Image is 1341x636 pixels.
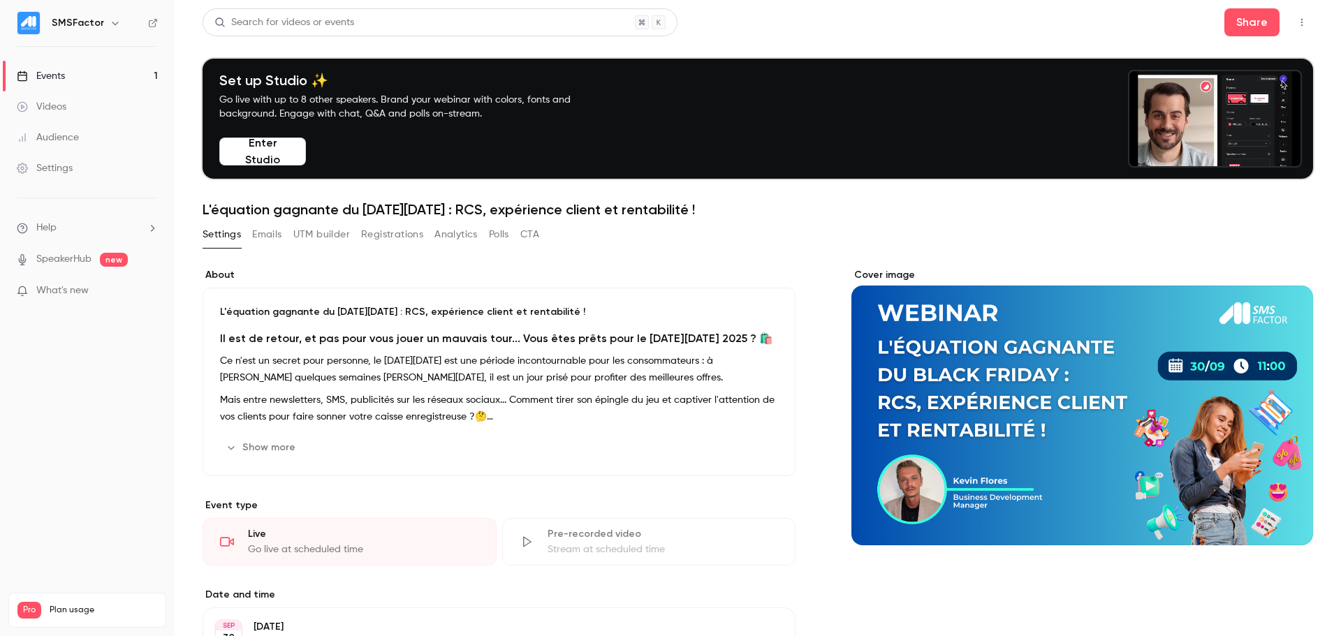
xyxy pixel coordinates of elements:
div: Pre-recorded videoStream at scheduled time [502,518,796,565]
strong: 🤔 [475,412,493,422]
button: Settings [203,223,241,246]
div: Stream at scheduled time [548,542,779,556]
button: CTA [520,223,539,246]
span: Help [36,221,57,235]
h4: Set up Studio ✨ [219,72,603,89]
label: Date and time [203,588,796,602]
button: Emails [252,223,281,246]
button: Enter Studio [219,138,306,165]
div: Events [17,69,65,83]
img: SMSFactor [17,12,40,34]
button: Registrations [361,223,423,246]
section: Cover image [851,268,1313,545]
button: UTM builder [293,223,350,246]
div: Audience [17,131,79,145]
div: Search for videos or events [214,15,354,30]
button: Show more [220,436,304,459]
div: Settings [17,161,73,175]
div: SEP [216,621,241,630]
span: Pro [17,602,41,619]
h1: L'équation gagnante du [DATE][DATE] : RCS, expérience client et rentabilité ! [203,201,1313,218]
p: Mais entre newsletters, SMS, publicités sur les réseaux sociaux... Comment tirer son épingle du j... [220,392,778,425]
div: Go live at scheduled time [248,542,479,556]
h2: Il est de retour, et pas pour vous jouer un mauvais tour... Vous êtes prêts pour le [DATE][DATE] ... [220,330,778,347]
p: Go live with up to 8 other speakers. Brand your webinar with colors, fonts and background. Engage... [219,93,603,121]
button: Polls [489,223,509,246]
button: Share [1224,8,1280,36]
p: Event type [203,498,796,512]
a: SpeakerHub [36,252,91,267]
p: Ce n'est un secret pour personne, le [DATE][DATE] est une période incontournable pour les consomm... [220,353,778,386]
span: Plan usage [50,605,157,616]
span: new [100,253,128,267]
p: L'équation gagnante du [DATE][DATE] : RCS, expérience client et rentabilité ! [220,305,778,319]
span: What's new [36,283,89,298]
label: About [203,268,796,282]
div: Live [248,527,479,541]
li: help-dropdown-opener [17,221,158,235]
label: Cover image [851,268,1313,282]
iframe: Noticeable Trigger [141,285,158,297]
div: LiveGo live at scheduled time [203,518,497,565]
div: Pre-recorded video [548,527,779,541]
h6: SMSFactor [52,16,104,30]
div: Videos [17,100,66,114]
button: Analytics [434,223,478,246]
p: [DATE] [254,620,721,634]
